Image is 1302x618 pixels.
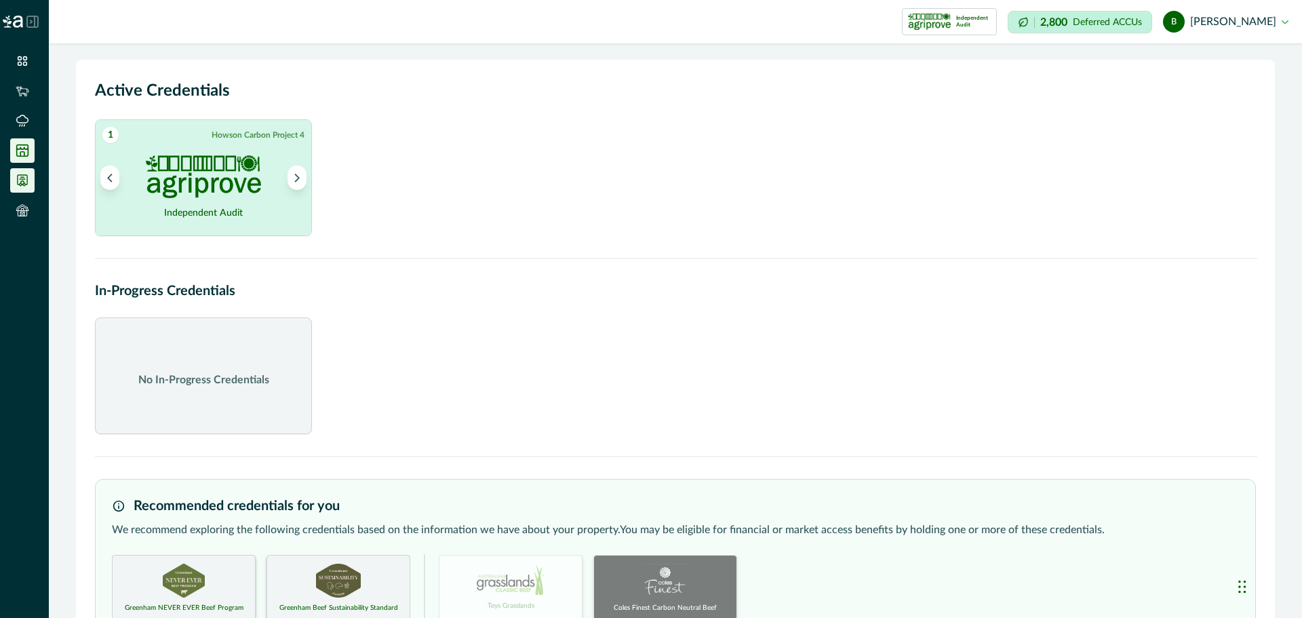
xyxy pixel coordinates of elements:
img: COLES_FINEST certification logo [637,564,693,598]
p: Deferred ACCUs [1073,17,1142,27]
p: We recommend exploring the following credentials based on the information we have about your prop... [112,522,1239,538]
div: Drag [1238,566,1246,607]
p: Howson Carbon Project 4 [212,129,304,141]
img: certification logo [908,11,951,33]
p: Greenham NEVER EVER Beef Program [125,603,243,613]
h2: Active Credentials [95,79,1256,103]
p: Greenham Beef Sustainability Standard [279,603,398,613]
img: GREENHAM_NEVER_EVER certification logo [163,564,205,598]
h2: Independent Audit [164,206,243,213]
button: Previous project [100,166,119,190]
img: TEYS_GRASSLANDS certification logo [477,564,545,596]
button: Next project [288,166,307,190]
p: No In-Progress Credentials [138,372,269,388]
p: Independent Audit [956,15,991,28]
p: 2,800 [1040,17,1067,28]
h2: In-Progress Credentials [95,281,1256,301]
iframe: Chat Widget [1234,553,1302,618]
p: Teys Grasslands [488,601,534,611]
p: Coles Finest Carbon Neutral Beef [614,603,717,613]
span: 1 [102,127,119,143]
button: certification logoIndependent Audit [902,8,997,35]
img: GBSS_UNKNOWN certification logo [316,564,361,598]
img: Logo [3,16,23,28]
img: PROJECT_AUDIT certification logo [146,155,261,198]
button: bob marcus [PERSON_NAME] [1163,5,1288,38]
h3: Recommended credentials for you [134,496,340,516]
